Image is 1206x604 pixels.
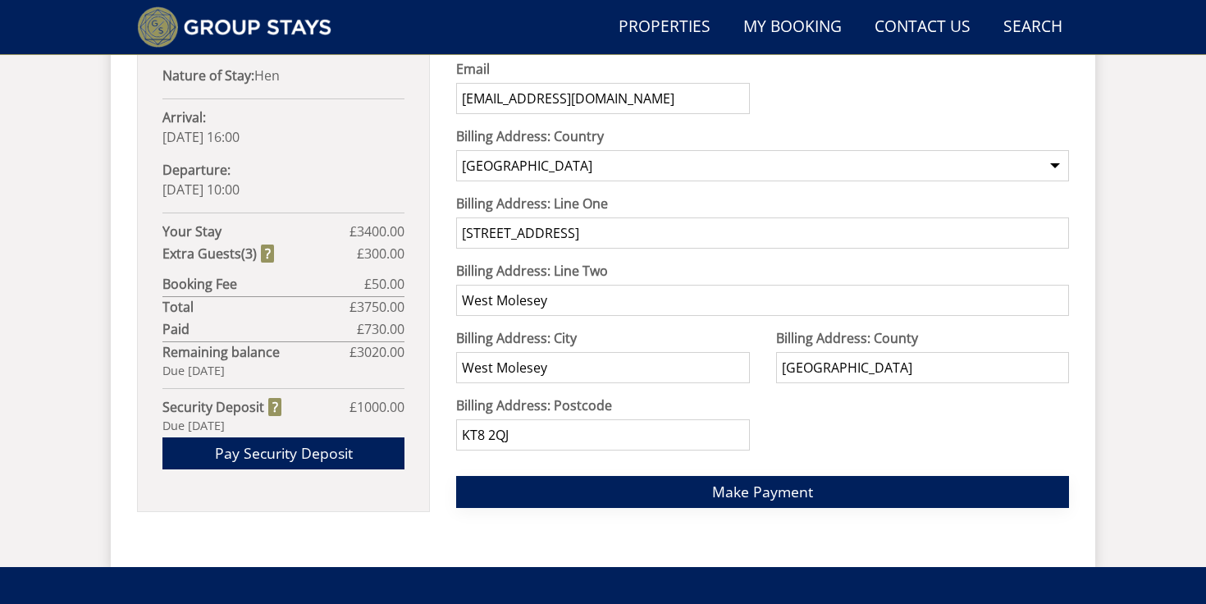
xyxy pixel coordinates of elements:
a: My Booking [737,9,848,46]
label: Email [456,59,749,79]
span: £ [349,297,404,317]
span: 300.00 [364,245,404,263]
span: £ [349,397,404,417]
label: Billing Address: City [456,328,749,348]
span: s [235,245,241,263]
label: Billing Address: Line One [456,194,1069,213]
strong: Remaining balance [162,342,349,362]
label: Billing Address: Postcode [456,396,749,415]
input: e.g. BA22 8WA [456,419,749,451]
strong: Nature of Stay: [162,66,254,85]
span: £ [364,274,404,294]
label: Billing Address: Country [456,126,1069,146]
span: £ [357,244,404,263]
strong: Total [162,297,349,317]
span: 3020.00 [357,343,404,361]
p: Hen [162,66,404,85]
strong: Your Stay [162,222,349,241]
span: £ [349,342,404,362]
label: Billing Address: Line Two [456,261,1069,281]
input: e.g. Two Many House [456,217,1069,249]
span: 50.00 [372,275,404,293]
strong: Paid [162,319,357,339]
p: [DATE] 16:00 [162,108,404,147]
span: 3750.00 [357,298,404,316]
div: Due [DATE] [162,417,404,435]
span: 3400.00 [357,222,404,240]
input: e.g. Cloudy Apple Street [456,285,1069,316]
input: e.g. Yeovil [456,352,749,383]
a: Properties [612,9,717,46]
button: Make Payment [456,476,1069,508]
strong: Arrival: [162,108,206,126]
strong: Extra Guest ( ) [162,244,274,263]
a: Contact Us [868,9,977,46]
a: Pay Security Deposit [162,437,404,469]
span: 3 [245,245,253,263]
input: e.g. Somerset [776,352,1069,383]
strong: Booking Fee [162,274,364,294]
div: Due [DATE] [162,362,404,380]
span: £ [349,222,404,241]
span: 730.00 [364,320,404,338]
span: Make Payment [712,482,813,501]
strong: Security Deposit [162,397,281,417]
p: [DATE] 10:00 [162,160,404,199]
label: Billing Address: County [776,328,1069,348]
a: Search [997,9,1069,46]
span: 1000.00 [357,398,404,416]
span: £ [357,319,404,339]
strong: Departure: [162,161,231,179]
img: Group Stays [137,7,331,48]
